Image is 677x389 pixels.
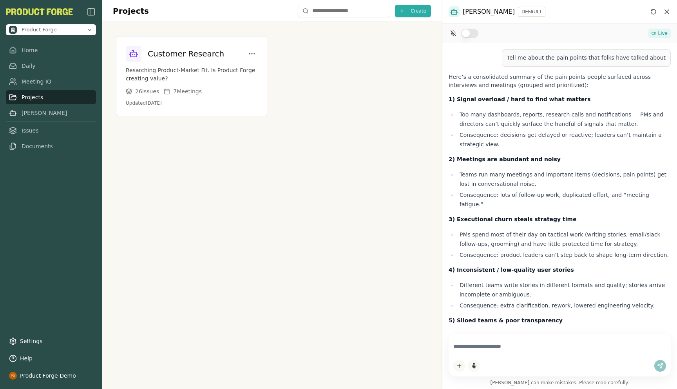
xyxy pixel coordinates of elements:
[135,87,159,95] span: 26 Issue s
[457,301,671,310] li: Consequence: extra clarification, rework, lowered engineering velocity.
[449,216,577,222] strong: 3) Executional churn steals strategy time
[246,48,257,59] button: Project options
[457,280,671,299] li: Different teams write stories in different formats and quality; stories arrive incomplete or ambi...
[6,124,96,138] a: Issues
[9,372,17,380] img: profile
[6,24,96,35] button: Open organization switcher
[148,48,224,59] h3: Customer Research
[449,267,574,273] strong: 4) Inconsistent / low-quality user stories
[518,7,545,17] button: DEFAULT
[87,7,96,16] img: sidebar
[113,5,149,17] h1: Projects
[22,26,57,33] span: Product Forge
[126,100,257,106] p: Updated [DATE]
[395,5,431,17] button: Create
[449,73,671,89] p: Here’s a consolidated summary of the pain points people surfaced across interviews and meetings (...
[457,130,671,149] li: Consequence: decisions get delayed or reactive; leaders can’t maintain a strategic view.
[663,8,671,16] button: Close chat
[6,351,96,365] button: Help
[507,55,666,62] p: Tell me about the pain points that folks have talked about
[6,369,96,383] button: Product Forge Demo
[463,7,515,16] span: [PERSON_NAME]
[453,360,465,372] button: Add content to chat
[457,230,671,249] li: PMs spend most of their day on tactical work (writing stories, email/slack follow-ups, grooming) ...
[449,96,591,102] strong: 1) Signal overload / hard to find what matters
[654,360,666,372] button: Send message
[658,30,668,36] span: Live
[449,380,671,386] span: [PERSON_NAME] can make mistakes. Please read carefully.
[6,90,96,104] a: Projects
[6,8,73,15] img: Product Forge
[457,250,671,260] li: Consequence: product leaders can’t step back to shape long-term direction.
[6,334,96,348] a: Settings
[411,8,426,14] span: Create
[6,43,96,57] a: Home
[468,360,480,372] button: Start dictation
[9,26,17,34] img: Product Forge
[449,156,561,162] strong: 2) Meetings are abundant and noisy
[449,317,563,324] strong: 5) Siloed teams & poor transparency
[173,87,202,95] span: 7 Meeting s
[6,75,96,89] a: Meeting IQ
[457,170,671,189] li: Teams run many meetings and important items (decisions, pain points) get lost in conversational n...
[6,59,96,73] a: Daily
[6,139,96,153] a: Documents
[6,106,96,120] a: [PERSON_NAME]
[6,8,73,15] button: PF-Logo
[457,190,671,209] li: Consequence: lots of follow-up work, duplicated effort, and “meeting fatigue.”
[126,66,257,83] p: Resarching Product-Market Fit. Is Product Forge creating value?
[457,110,671,129] li: Too many dashboards, reports, research calls and notifications — PMs and directors can’t quickly ...
[649,7,658,16] button: Reset conversation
